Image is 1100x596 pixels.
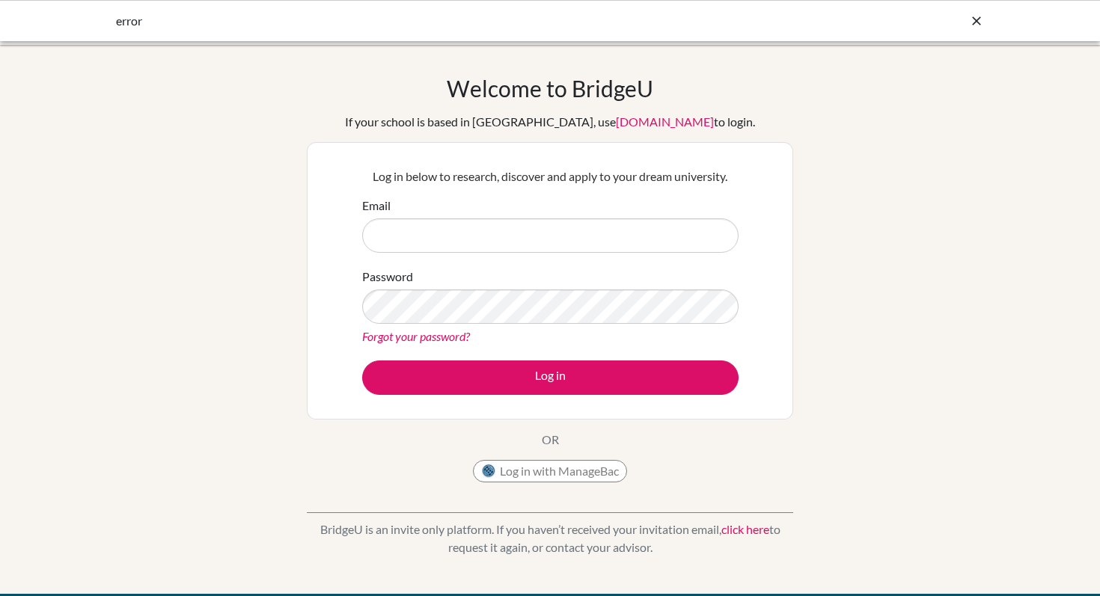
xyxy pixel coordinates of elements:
button: Log in [362,360,739,395]
p: OR [542,431,559,449]
a: Forgot your password? [362,329,470,343]
p: BridgeU is an invite only platform. If you haven’t received your invitation email, to request it ... [307,520,793,556]
div: If your school is based in [GEOGRAPHIC_DATA], use to login. [345,113,755,131]
div: error [116,12,760,30]
p: Log in below to research, discover and apply to your dream university. [362,168,739,185]
label: Password [362,268,413,286]
button: Log in with ManageBac [473,460,627,482]
h1: Welcome to BridgeU [447,75,653,102]
a: click here [721,522,769,536]
label: Email [362,197,391,215]
a: [DOMAIN_NAME] [616,114,714,129]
